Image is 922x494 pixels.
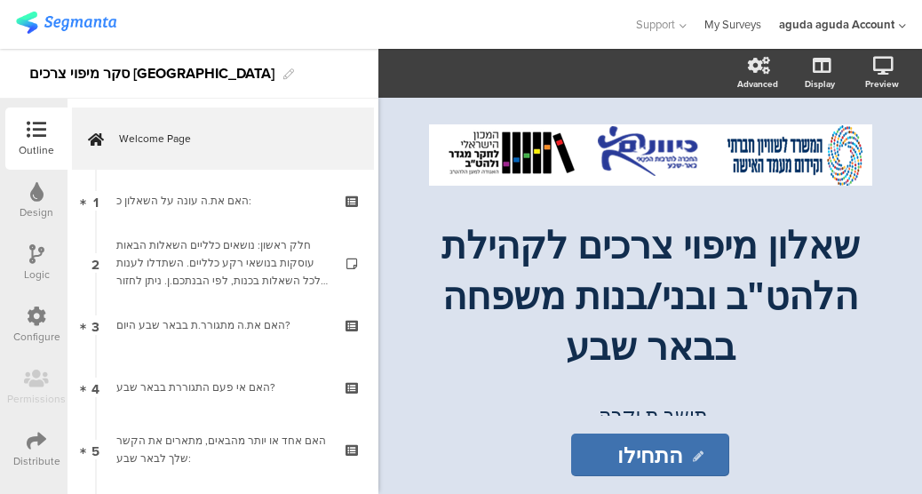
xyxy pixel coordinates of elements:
div: האם אי פעם התגוררת בבאר שבע? [116,378,329,396]
a: 4 האם אי פעם התגוררת בבאר שבע? [72,356,374,418]
span: Support [636,16,675,33]
a: 2 חלק ראשון: נושאים כלליים השאלות הבאות עוסקות בנושאי רקע כלליים. השתדלו לענות לכל השאלות בכנות, ... [72,232,374,294]
a: Welcome Page [72,108,374,170]
p: תושב.ת יקרה, [441,400,860,429]
img: segmanta logo [16,12,116,34]
div: Configure [13,329,60,345]
a: 1 האם את.ה עונה על השאלון כ: [72,170,374,232]
span: 1 [93,191,99,211]
div: חלק ראשון: נושאים כלליים השאלות הבאות עוסקות בנושאי רקע כלליים. השתדלו לענות לכל השאלות בכנות, לפ... [116,236,329,290]
div: האם את.ה עונה על השאלון כ: [116,192,329,210]
div: Outline [19,142,54,158]
div: Design [20,204,53,220]
input: Start [571,434,728,476]
a: 5 האם אחד או יותר מהבאים, מתארים את הקשר שלך לבאר שבע: [72,418,374,481]
div: סקר מיפוי צרכים [GEOGRAPHIC_DATA] [29,60,274,88]
span: Welcome Page [119,130,346,147]
div: Advanced [737,77,778,91]
div: Preview [865,77,899,91]
span: 3 [91,315,99,335]
div: Display [805,77,835,91]
p: שאלון מיפוי צרכים לקהילת הלהט"ב ובני/בנות משפחה בבאר שבע [423,219,878,370]
span: 5 [91,440,99,459]
div: Logic [24,267,50,283]
div: האם את.ה מתגורר.ת בבאר שבע היום? [116,316,329,334]
div: האם אחד או יותר מהבאים, מתארים את הקשר שלך לבאר שבע: [116,432,329,467]
span: 4 [91,378,99,397]
div: Distribute [13,453,60,469]
div: aguda aguda Account [779,16,894,33]
a: 3 האם את.ה מתגורר.ת בבאר שבע היום? [72,294,374,356]
span: 2 [91,253,99,273]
